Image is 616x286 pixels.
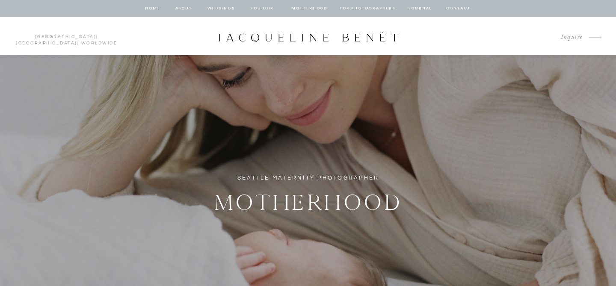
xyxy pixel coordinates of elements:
a: Weddings [207,5,236,12]
a: [GEOGRAPHIC_DATA] [35,35,97,39]
a: Inquire [554,32,583,43]
a: home [145,5,161,12]
a: journal [407,5,433,12]
a: contact [444,5,472,12]
a: [GEOGRAPHIC_DATA] [16,41,77,45]
a: about [175,5,192,12]
a: for photographers [340,5,395,12]
a: Motherhood [291,5,327,12]
p: | | Worldwide [12,34,121,39]
h1: Seattle Maternity Photographer [228,173,388,183]
a: BOUDOIR [250,5,275,12]
h2: Motherhood [172,185,445,215]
